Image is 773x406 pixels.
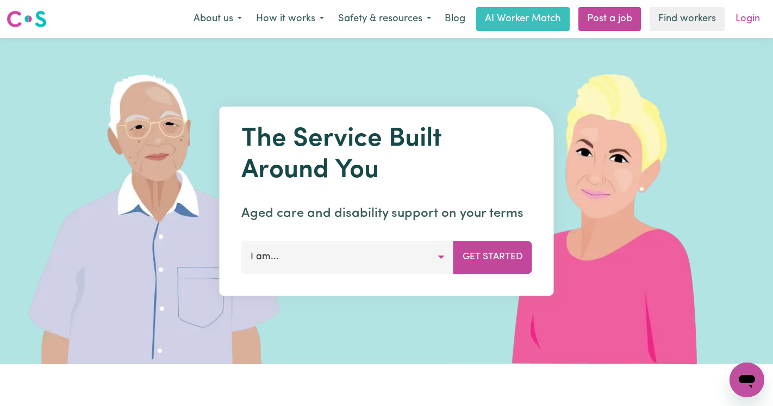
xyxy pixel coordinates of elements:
[578,7,641,31] a: Post a job
[7,9,47,29] img: Careseekers logo
[730,363,764,397] iframe: Button to launch messaging window
[249,8,331,30] button: How it works
[7,7,47,32] a: Careseekers logo
[186,8,249,30] button: About us
[241,124,532,186] h1: The Service Built Around You
[453,241,532,273] button: Get Started
[241,204,532,223] p: Aged care and disability support on your terms
[729,7,766,31] a: Login
[650,7,725,31] a: Find workers
[438,7,472,31] a: Blog
[331,8,438,30] button: Safety & resources
[241,241,454,273] button: I am...
[476,7,570,31] a: AI Worker Match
